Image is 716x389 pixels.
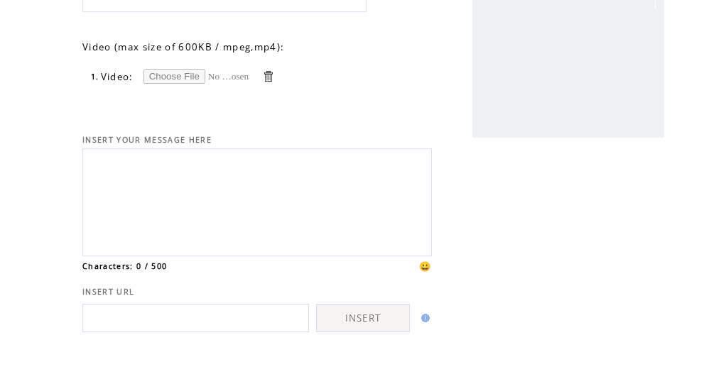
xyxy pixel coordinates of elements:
[91,72,99,82] span: 1.
[82,261,167,271] span: Characters: 0 / 500
[419,260,432,273] span: 😀
[82,135,212,145] span: INSERT YOUR MESSAGE HERE
[82,287,134,297] span: INSERT URL
[316,304,410,332] a: INSERT
[101,70,134,83] span: Video:
[417,314,430,322] img: help.gif
[82,40,284,53] span: Video (max size of 600KB / mpeg,mp4):
[261,70,275,83] a: Delete this item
